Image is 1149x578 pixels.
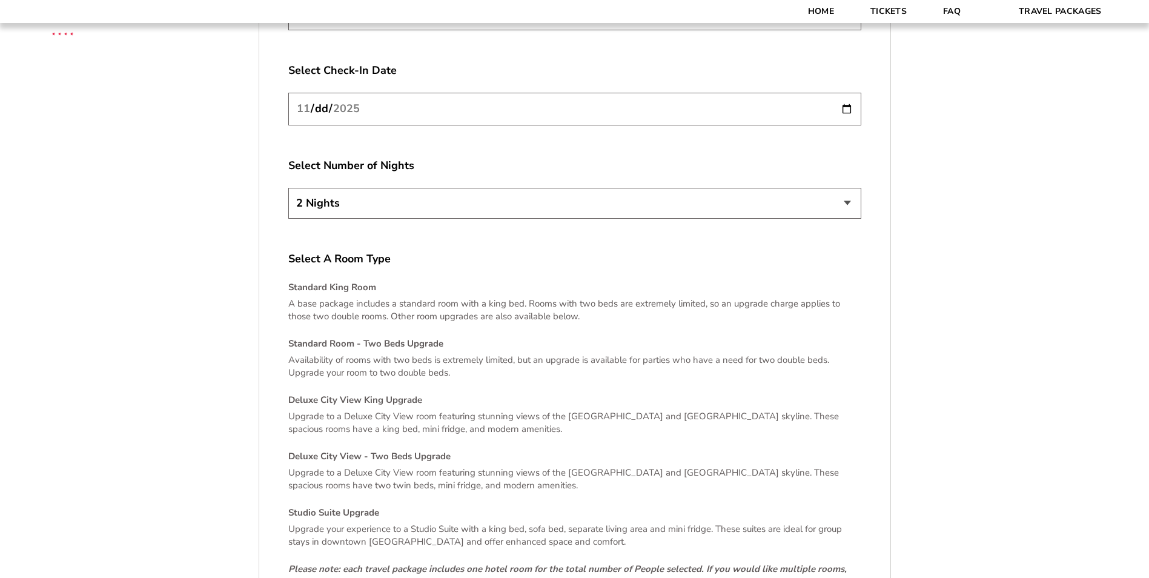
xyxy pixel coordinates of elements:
p: Upgrade your experience to a Studio Suite with a king bed, sofa bed, separate living area and min... [288,523,861,548]
label: Select Check-In Date [288,63,861,78]
label: Select Number of Nights [288,158,861,173]
h4: Standard Room - Two Beds Upgrade [288,337,861,350]
p: Availability of rooms with two beds is extremely limited, but an upgrade is available for parties... [288,354,861,379]
p: Upgrade to a Deluxe City View room featuring stunning views of the [GEOGRAPHIC_DATA] and [GEOGRAP... [288,410,861,436]
h4: Deluxe City View King Upgrade [288,394,861,407]
label: Select A Room Type [288,251,861,267]
h4: Deluxe City View - Two Beds Upgrade [288,450,861,463]
h4: Studio Suite Upgrade [288,507,861,519]
p: A base package includes a standard room with a king bed. Rooms with two beds are extremely limite... [288,297,861,323]
img: CBS Sports Thanksgiving Classic [36,6,89,59]
h4: Standard King Room [288,281,861,294]
p: Upgrade to a Deluxe City View room featuring stunning views of the [GEOGRAPHIC_DATA] and [GEOGRAP... [288,467,861,492]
